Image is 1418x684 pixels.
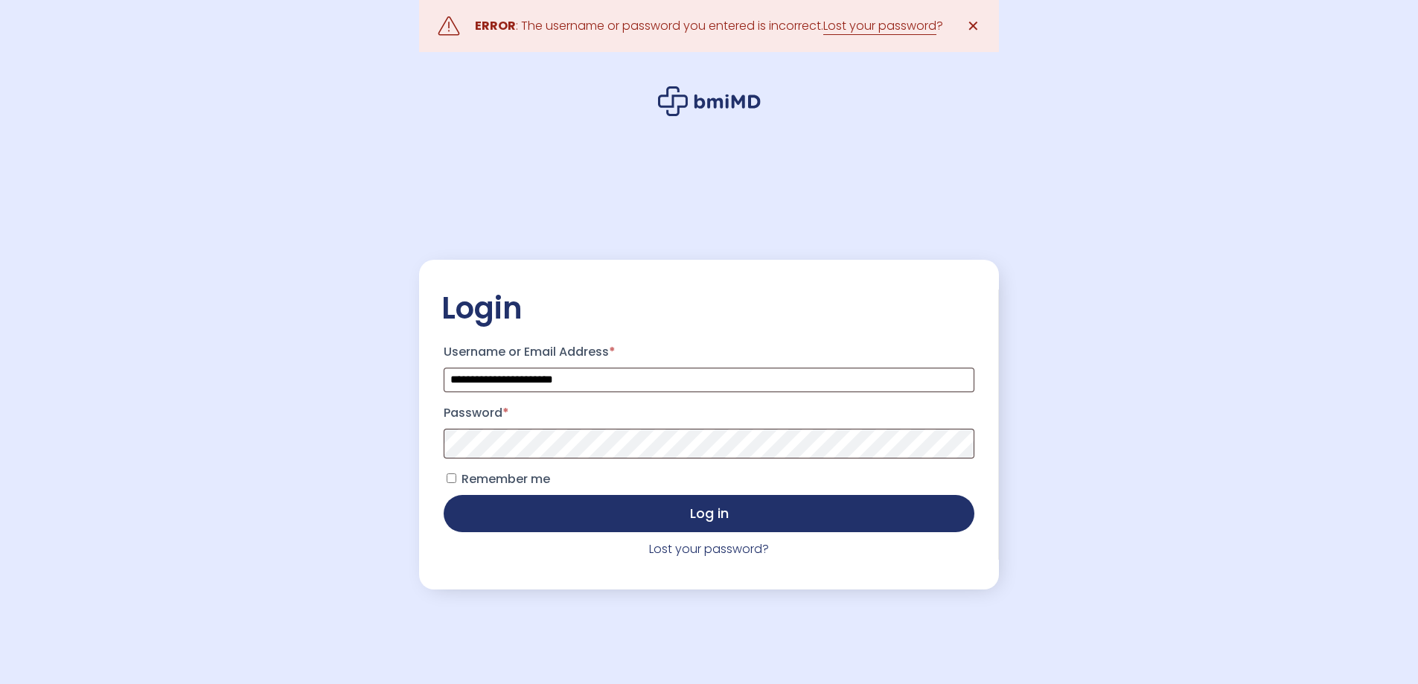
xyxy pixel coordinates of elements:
span: ✕ [967,16,980,36]
button: Log in [444,495,974,532]
a: Lost your password? [649,540,769,557]
div: : The username or password you entered is incorrect. ? [475,16,943,36]
a: Lost your password [823,17,936,35]
label: Password [444,401,974,425]
strong: ERROR [475,17,516,34]
span: Remember me [462,470,550,488]
h2: Login [441,290,977,327]
label: Username or Email Address [444,340,974,364]
input: Remember me [447,473,456,483]
a: ✕ [958,11,988,41]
